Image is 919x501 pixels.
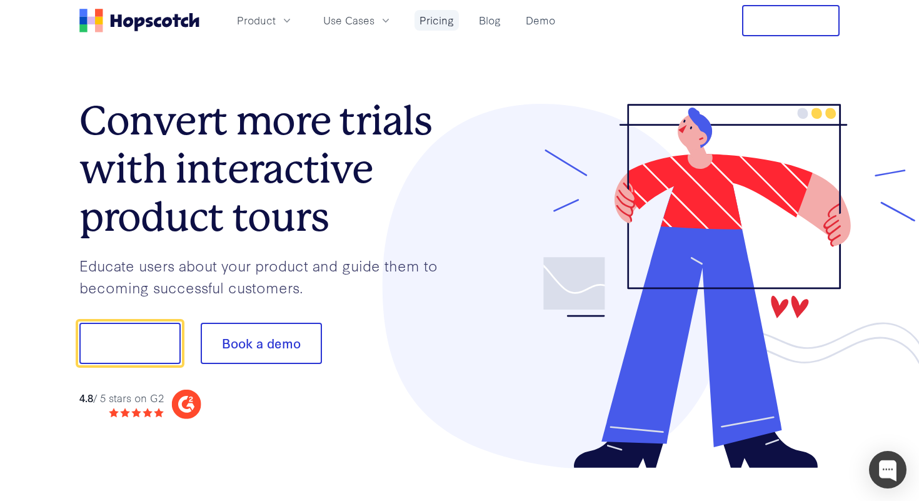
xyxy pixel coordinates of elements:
div: / 5 stars on G2 [79,390,164,406]
button: Product [229,10,301,31]
button: Show me! [79,323,181,364]
button: Free Trial [742,5,840,36]
strong: 4.8 [79,390,93,405]
a: Demo [521,10,560,31]
span: Product [237,13,276,28]
button: Use Cases [316,10,399,31]
a: Pricing [414,10,459,31]
a: Blog [474,10,506,31]
h1: Convert more trials with interactive product tours [79,97,459,241]
p: Educate users about your product and guide them to becoming successful customers. [79,255,459,298]
a: Home [79,9,199,33]
button: Book a demo [201,323,322,364]
span: Use Cases [323,13,374,28]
